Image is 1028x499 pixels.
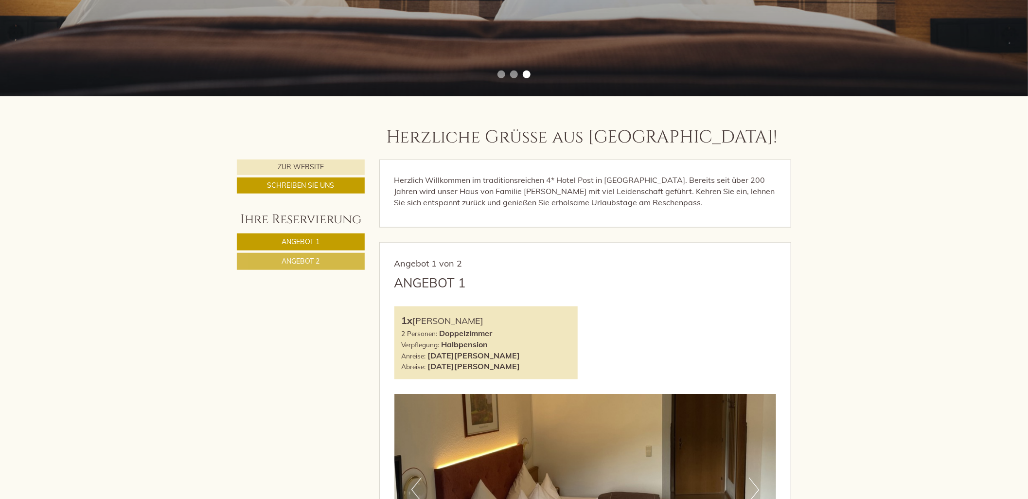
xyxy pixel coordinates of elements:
[394,274,466,292] div: Angebot 1
[402,340,440,349] small: Verpflegung:
[428,351,520,360] b: [DATE][PERSON_NAME]
[237,211,365,229] div: Ihre Reservierung
[387,128,778,147] h1: Herzliche Grüße aus [GEOGRAPHIC_DATA]!
[394,175,777,208] p: Herzlich Willkommen im traditionsreichen 4* Hotel Post in [GEOGRAPHIC_DATA]. Bereits seit über 20...
[442,339,488,349] b: Halbpension
[402,362,426,371] small: Abreise:
[282,237,319,246] span: Angebot 1
[402,314,571,328] div: [PERSON_NAME]
[402,314,413,326] b: 1x
[282,257,319,266] span: Angebot 2
[237,160,365,175] a: Zur Website
[394,258,462,269] span: Angebot 1 von 2
[237,178,365,194] a: Schreiben Sie uns
[402,352,426,360] small: Anreise:
[402,329,438,338] small: 2 Personen:
[440,328,493,338] b: Doppelzimmer
[428,361,520,371] b: [DATE][PERSON_NAME]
